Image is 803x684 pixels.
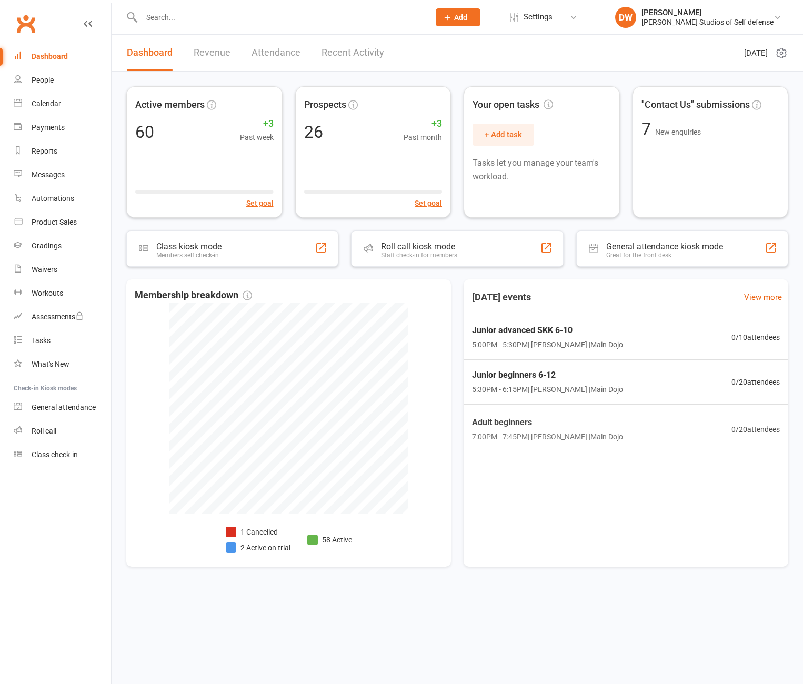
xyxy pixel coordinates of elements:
a: Clubworx [13,11,39,37]
span: Membership breakdown [135,288,252,303]
div: What's New [32,360,69,368]
span: "Contact Us" submissions [641,97,750,113]
a: People [14,68,111,92]
span: 7:00PM - 7:45PM | [PERSON_NAME] | Main Dojo [472,431,623,442]
div: Calendar [32,99,61,108]
div: General attendance [32,403,96,411]
div: 26 [304,124,323,140]
span: 5:30PM - 6:15PM | [PERSON_NAME] | Main Dojo [472,384,623,395]
a: What's New [14,353,111,376]
div: DW [615,7,636,28]
a: General attendance kiosk mode [14,396,111,419]
div: Roll call [32,427,56,435]
div: Tasks [32,336,51,345]
a: Attendance [252,35,300,71]
h3: [DATE] events [464,288,539,307]
div: Dashboard [32,52,68,61]
a: Assessments [14,305,111,329]
div: Staff check-in for members [381,252,457,259]
span: +3 [404,116,442,132]
span: Add [454,13,467,22]
div: General attendance kiosk mode [606,242,723,252]
div: Class kiosk mode [156,242,222,252]
div: [PERSON_NAME] [641,8,774,17]
span: 0 / 20 attendees [731,423,780,435]
a: Roll call [14,419,111,443]
a: Messages [14,163,111,187]
button: Set goal [415,197,442,209]
input: Search... [138,10,422,25]
span: 7 [641,119,655,139]
li: 58 Active [307,534,352,546]
div: [PERSON_NAME] Studios of Self defense [641,17,774,27]
a: Recent Activity [322,35,384,71]
span: Settings [524,5,553,29]
span: Past month [404,132,442,143]
span: Past week [240,132,274,143]
span: [DATE] [744,47,768,59]
div: Messages [32,170,65,179]
a: Tasks [14,329,111,353]
a: Waivers [14,258,111,281]
a: Product Sales [14,210,111,234]
li: 1 Cancelled [226,526,290,538]
div: Gradings [32,242,62,250]
div: Workouts [32,289,63,297]
div: Product Sales [32,218,77,226]
a: Class kiosk mode [14,443,111,467]
div: Great for the front desk [606,252,723,259]
span: 0 / 20 attendees [731,376,780,388]
p: Tasks let you manage your team's workload. [473,156,611,183]
a: Calendar [14,92,111,116]
span: Prospects [304,97,346,113]
div: People [32,76,54,84]
span: Active members [135,97,205,113]
span: Adult beginners [472,416,623,429]
a: Reports [14,139,111,163]
button: Add [436,8,480,26]
a: Dashboard [127,35,173,71]
a: Workouts [14,281,111,305]
span: +3 [240,116,274,132]
span: New enquiries [655,128,701,136]
span: 0 / 10 attendees [731,331,780,343]
span: Junior beginners 6-12 [472,368,623,382]
li: 2 Active on trial [226,542,290,554]
span: Junior advanced SKK 6-10 [472,324,623,337]
a: Gradings [14,234,111,258]
div: Reports [32,147,57,155]
button: + Add task [473,124,534,146]
a: Dashboard [14,45,111,68]
div: Automations [32,194,74,203]
a: View more [744,291,782,304]
a: Revenue [194,35,230,71]
div: Members self check-in [156,252,222,259]
a: Automations [14,187,111,210]
div: Roll call kiosk mode [381,242,457,252]
span: Your open tasks [473,97,553,113]
div: Payments [32,123,65,132]
div: Class check-in [32,450,78,459]
div: Assessments [32,313,84,321]
div: Waivers [32,265,57,274]
a: Payments [14,116,111,139]
span: 5:00PM - 5:30PM | [PERSON_NAME] | Main Dojo [472,339,623,350]
div: 60 [135,124,154,140]
button: Set goal [246,197,274,209]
